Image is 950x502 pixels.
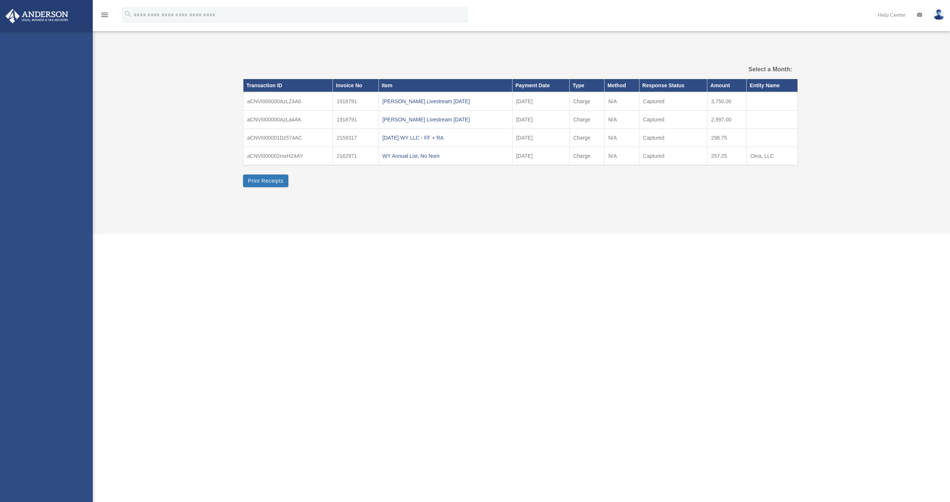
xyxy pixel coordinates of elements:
[3,9,71,23] img: Anderson Advisors Platinum Portal
[639,110,707,128] td: Captured
[604,128,639,147] td: N/A
[569,79,604,92] th: Type
[707,128,747,147] td: 298.75
[639,92,707,111] td: Captured
[707,147,747,165] td: 257.25
[711,64,792,75] label: Select a Month:
[569,92,604,111] td: Charge
[512,110,569,128] td: [DATE]
[124,10,132,18] i: search
[512,92,569,111] td: [DATE]
[333,92,379,111] td: 1918791
[100,10,109,19] i: menu
[512,79,569,92] th: Payment Date
[933,9,944,20] img: User Pic
[569,128,604,147] td: Charge
[604,92,639,111] td: N/A
[639,147,707,165] td: Captured
[243,147,333,165] td: aCNVI000002mxHZ4AY
[383,114,508,125] div: [PERSON_NAME] Livestream [DATE]
[512,128,569,147] td: [DATE]
[243,79,333,92] th: Transaction ID
[243,92,333,111] td: aCNVI000000AzLZ4A0
[383,96,508,107] div: [PERSON_NAME] Livestream [DATE]
[333,79,379,92] th: Invoice No
[707,92,747,111] td: 3,750.00
[639,79,707,92] th: Response Status
[569,110,604,128] td: Charge
[333,128,379,147] td: 2159317
[747,79,798,92] th: Entity Name
[243,128,333,147] td: aCNVI000001Dz574AC
[379,79,512,92] th: Item
[569,147,604,165] td: Charge
[243,110,333,128] td: aCNVI000000AzLa4AK
[100,13,109,19] a: menu
[604,147,639,165] td: N/A
[383,133,508,143] div: [DATE] WY LLC - FF + RA
[512,147,569,165] td: [DATE]
[383,151,508,161] div: WY Annual List, No Nom
[639,128,707,147] td: Captured
[604,79,639,92] th: Method
[707,110,747,128] td: 2,997.00
[604,110,639,128] td: N/A
[243,175,288,187] button: Print Receipts
[333,110,379,128] td: 1918791
[333,147,379,165] td: 2162971
[747,147,798,165] td: Oina, LLC
[707,79,747,92] th: Amount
